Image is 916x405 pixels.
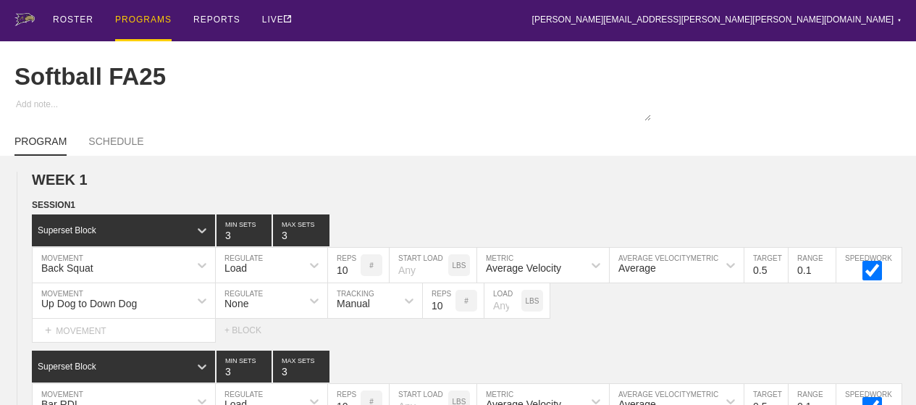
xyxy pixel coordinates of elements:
div: Back Squat [41,262,93,274]
div: Up Dog to Down Dog [41,298,137,309]
p: # [369,262,374,270]
div: Average Velocity [486,262,561,274]
div: Superset Block [38,362,96,372]
iframe: Chat Widget [844,335,916,405]
div: Manual [337,298,370,309]
div: None [224,298,248,309]
div: + BLOCK [224,325,275,335]
span: WEEK 1 [32,172,88,188]
input: Any [390,248,448,283]
a: PROGRAM [14,135,67,156]
span: + [45,324,51,336]
p: LBS [453,262,466,270]
input: None [273,351,329,383]
input: None [273,214,329,246]
p: # [464,297,468,305]
img: logo [14,13,35,26]
a: SCHEDULE [88,135,143,154]
div: Superset Block [38,225,96,235]
p: LBS [526,297,539,305]
div: Average [618,262,656,274]
input: Any [484,283,521,318]
span: SESSION 1 [32,200,75,210]
div: MOVEMENT [32,319,216,343]
div: ▼ [897,16,902,25]
div: Load [224,262,247,274]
